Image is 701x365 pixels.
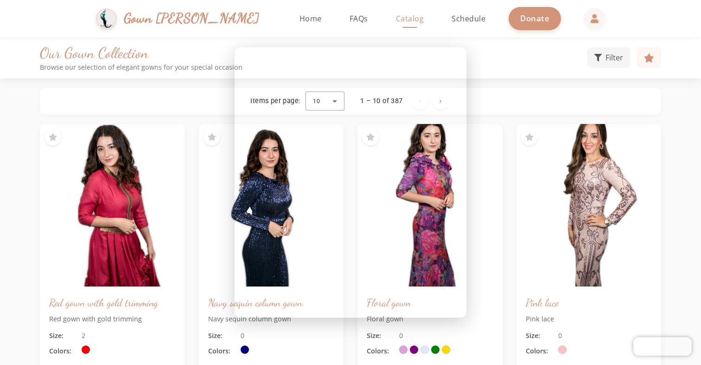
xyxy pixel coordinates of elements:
img: Gown Gmach Logo [96,8,117,29]
span: Catalog [396,13,424,24]
span: 0 [558,331,562,341]
span: Schedule [452,13,485,24]
span: Home [300,13,322,24]
h1: Our Gown Collection [40,44,587,62]
span: 0 [399,331,403,341]
span: Colors: [526,346,554,356]
p: Floral gown [367,314,493,324]
span: Colors: [49,346,77,356]
span: FAQs [350,13,368,24]
p: Red gown with gold trimming [49,314,176,324]
span: Colors: [208,346,236,356]
iframe: Chatra live chat [633,337,692,356]
span: Colors: [367,346,395,356]
h3: Pink lace [526,296,652,309]
p: Pink lace [526,314,652,324]
span: 2 [82,331,85,341]
span: Gown [PERSON_NAME] [124,8,260,28]
p: Navy sequin column gown [208,314,335,324]
img: Red gown with gold trimming [40,124,185,287]
img: Pink lace [516,124,662,287]
p: Browse our selection of elegant gowns for your special occasion [40,63,587,71]
span: Filter [605,52,623,63]
span: Donate [520,13,549,24]
span: 0 [241,331,244,341]
span: Size: [367,331,395,341]
span: Size: [208,331,236,341]
img: Navy sequin column gown [199,124,344,287]
span: Size: [49,331,77,341]
h3: Navy sequin column gown [208,296,335,309]
span: Size: [526,331,554,341]
h3: Red gown with gold trimming [49,296,176,309]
